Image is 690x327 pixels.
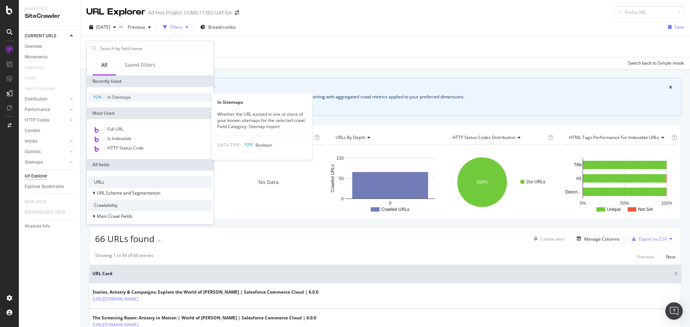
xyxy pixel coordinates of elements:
[106,84,669,91] div: Crawl metrics are now in the RealKeywords Explorer
[107,135,131,142] span: Is Indexable
[107,94,131,100] span: In Sitemaps
[25,159,43,166] div: Sitemaps
[93,270,673,277] span: URL Card
[97,190,160,196] span: URL Scheme and Segmentation
[638,207,653,212] text: Not Set
[157,240,160,242] img: Equal
[541,236,565,242] div: Create alert
[25,85,62,93] a: Search Engines
[208,24,236,30] span: Breadcrumbs
[93,315,316,321] div: The Screening Room: Artistry in Motion | World of [PERSON_NAME] | Salesforce Commerce Cloud | 6.0.0
[25,117,68,124] a: HTTP Codes
[86,6,145,18] div: URL Explorer
[25,183,75,191] a: Explorer Bookmarks
[89,78,681,116] div: info banner
[86,21,119,33] button: [DATE]
[336,134,365,140] span: URLs by Depth
[25,159,68,166] a: Sitemaps
[615,6,684,19] input: Find a URL
[569,134,659,140] span: HTML Tags Performance for Indexable URLs
[25,106,50,114] div: Performance
[93,289,319,295] div: Stories, Artistry & Campaigns: Explore the World of [PERSON_NAME] | Salesforce Commerce Cloud | 6...
[329,151,441,214] div: A chart.
[336,156,344,161] text: 100
[107,145,144,151] span: HTTP Status Code
[107,126,123,132] span: Full URL
[93,295,139,303] a: [URL][DOMAIN_NAME]
[639,236,667,242] div: Export as CSV
[620,201,629,206] text: 50%
[451,132,546,143] h4: HTTP Status Codes Distribution
[574,234,620,243] button: Manage Columns
[667,83,674,92] button: close banner
[162,238,163,244] div: -
[452,134,516,140] span: HTTP Status Codes Distribution
[88,200,212,211] div: Crawlability
[574,162,582,167] text: Title
[25,198,53,206] a: NEW URLS
[665,302,683,320] div: Open Intercom Messenger
[625,57,684,69] button: Switch back to Simple mode
[25,106,68,114] a: Performance
[25,172,47,180] div: Url Explorer
[87,107,214,119] div: Most Used
[25,95,48,103] div: Distribution
[25,117,49,124] div: HTTP Codes
[666,254,675,260] div: Next
[25,64,52,71] a: Segments
[584,236,620,242] div: Manage Columns
[25,172,75,180] a: Url Explorer
[381,207,409,212] text: Crawled URLs
[341,196,344,201] text: 0
[125,21,154,33] button: Previous
[25,148,41,156] div: Outlinks
[235,10,239,15] div: arrow-right-arrow-left
[477,180,488,185] text: 100%
[170,24,182,30] div: Filters
[637,252,654,261] button: Previous
[25,43,75,50] a: Overview
[25,6,74,12] div: Analytics
[25,183,64,191] div: Explorer Bookmarks
[217,142,241,148] span: DATA TYPE:
[255,142,272,148] span: Boolean
[445,151,558,214] div: A chart.
[25,198,46,206] div: NEW URLS
[25,32,68,40] a: CURRENT URLS
[101,61,107,69] div: All
[25,209,73,216] a: DISAPPEARED URLS
[389,201,391,206] text: 0
[211,111,312,130] div: Whether the URL existed in one or more of your known sitemaps for the selected crawl. Field Categ...
[637,254,654,260] div: Previous
[628,60,684,66] div: Switch back to Simple mode
[211,99,312,105] div: In Sitemaps
[576,176,582,181] text: H1
[99,43,212,54] input: Search by field name
[568,132,670,143] h4: HTML Tags Performance for Indexable URLs
[674,24,684,30] div: Save
[629,233,667,245] button: Export as CSV
[25,209,65,216] div: DISAPPEARED URLS
[96,24,110,30] span: 2025 Oct. 12th
[25,53,75,61] a: Movements
[562,151,674,214] svg: A chart.
[98,94,672,100] div: While the Site Explorer provides crawl metrics by URL, the RealKeywords Explorer enables more rob...
[607,207,621,212] text: Unique
[661,201,672,206] text: 100%
[97,213,132,219] span: Main Crawl Fields
[25,85,55,93] div: Search Engines
[330,164,335,192] text: Crawled URLs
[125,24,145,30] span: Previous
[25,95,68,103] a: Distribution
[25,53,48,61] div: Movements
[25,64,44,71] div: Segments
[580,201,586,206] text: 0%
[88,176,212,188] div: URLs
[160,21,191,33] button: Filters
[25,222,50,230] div: Analysis Info
[665,21,684,33] button: Save
[531,233,565,245] button: Create alert
[25,127,75,135] a: Content
[25,12,74,20] div: SiteCrawler
[125,61,156,69] div: Saved Filters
